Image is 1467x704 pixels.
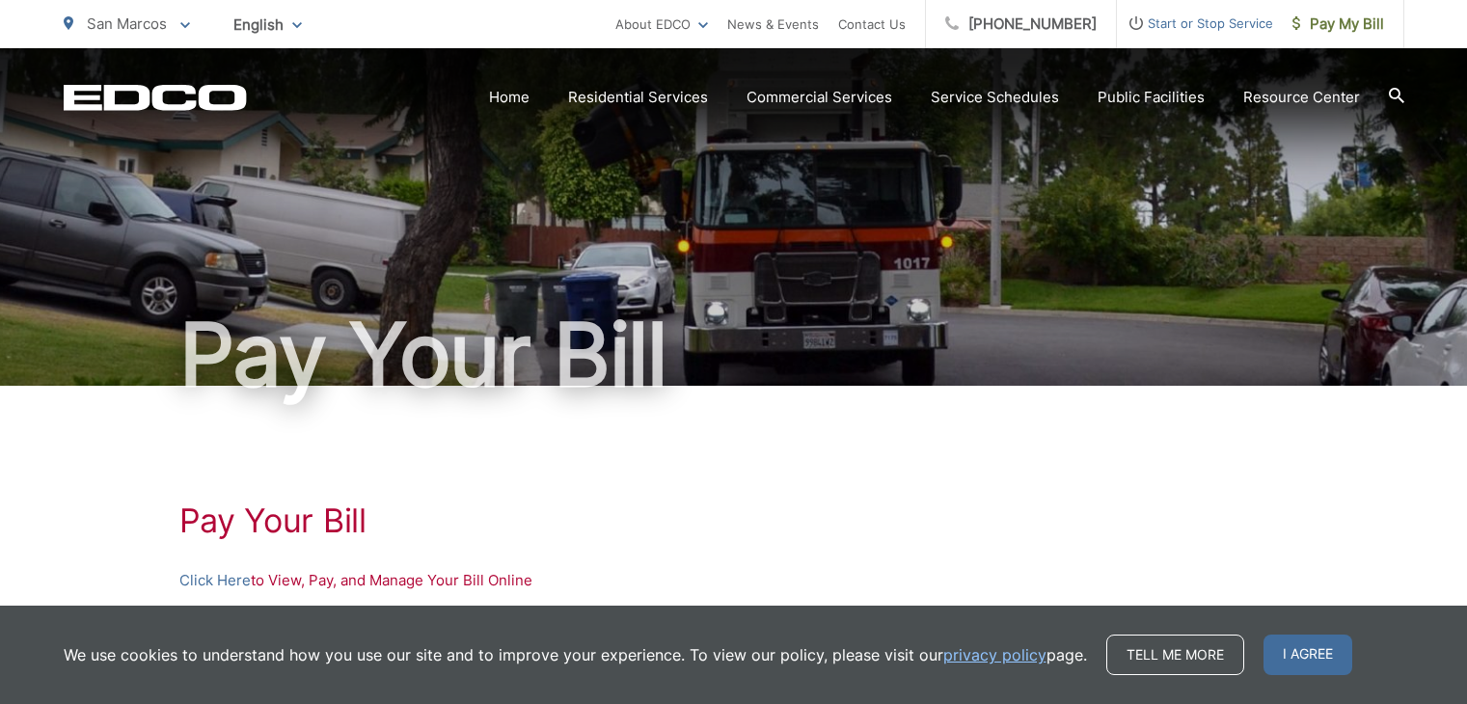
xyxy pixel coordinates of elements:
[64,643,1087,666] p: We use cookies to understand how you use our site and to improve your experience. To view our pol...
[64,84,247,111] a: EDCD logo. Return to the homepage.
[727,13,819,36] a: News & Events
[1292,13,1384,36] span: Pay My Bill
[1243,86,1360,109] a: Resource Center
[87,14,167,33] span: San Marcos
[489,86,530,109] a: Home
[943,643,1046,666] a: privacy policy
[179,569,1289,592] p: to View, Pay, and Manage Your Bill Online
[1263,635,1352,675] span: I agree
[747,86,892,109] a: Commercial Services
[931,86,1059,109] a: Service Schedules
[838,13,906,36] a: Contact Us
[64,307,1404,403] h1: Pay Your Bill
[179,501,1289,540] h1: Pay Your Bill
[179,569,251,592] a: Click Here
[219,8,316,41] span: English
[1098,86,1205,109] a: Public Facilities
[568,86,708,109] a: Residential Services
[615,13,708,36] a: About EDCO
[1106,635,1244,675] a: Tell me more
